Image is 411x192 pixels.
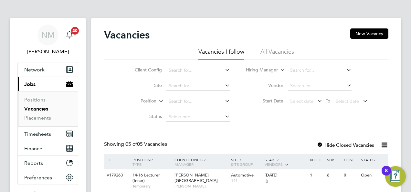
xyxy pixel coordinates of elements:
[125,113,162,119] label: Status
[229,154,263,170] div: Site /
[246,82,283,88] label: Vendor
[105,169,128,181] div: V179263
[24,115,51,121] a: Placements
[63,25,76,45] a: 20
[324,97,332,105] span: To
[41,31,55,39] span: NM
[265,173,307,178] div: [DATE]
[71,27,79,35] span: 20
[125,82,162,88] label: Site
[128,154,173,170] div: Position /
[359,169,387,181] div: Open
[231,178,262,183] span: 141
[18,62,78,77] button: Network
[290,98,313,104] span: Select date
[132,184,171,189] span: Temporary
[18,77,78,91] button: Jobs
[317,142,374,148] label: Hide Closed Vacancies
[308,154,325,165] div: Reqd
[350,28,388,39] button: New Vacancy
[24,67,45,73] span: Network
[166,97,230,106] input: Search for...
[18,170,78,185] button: Preferences
[288,81,352,91] input: Search for...
[288,66,352,75] input: Search for...
[24,160,43,166] span: Reports
[342,154,359,165] div: Conf
[308,169,325,181] div: 1
[24,81,36,87] span: Jobs
[119,98,156,104] label: Position
[336,98,359,104] span: Select date
[342,169,359,181] div: 0
[265,162,283,167] span: Vendors
[263,154,308,170] div: Start /
[174,162,194,167] span: Manager
[18,127,78,141] button: Timesheets
[246,98,283,104] label: Start Date
[325,154,342,165] div: Sub
[24,175,52,181] span: Preferences
[105,154,128,165] div: ID
[24,97,46,103] a: Positions
[166,112,230,122] input: Select one
[166,66,230,75] input: Search for...
[260,48,294,59] li: All Vacancies
[231,162,253,167] span: Site Group
[104,28,150,41] h2: Vacancies
[359,154,387,165] div: Status
[385,166,406,187] button: Open Resource Center, 8 new notifications
[125,141,137,147] span: 05 of
[18,156,78,170] button: Reports
[24,145,42,152] span: Finance
[18,91,78,126] div: Jobs
[325,169,342,181] div: 6
[231,172,254,178] span: Automotive
[125,67,162,73] label: Client Config
[17,25,78,56] a: NM[PERSON_NAME]
[24,106,48,112] a: Vacancies
[241,67,278,73] label: Hiring Manager
[132,172,160,183] span: 14-16 Lecturer (Inner)
[174,172,218,183] span: [PERSON_NAME][GEOGRAPHIC_DATA]
[24,131,51,137] span: Timesheets
[104,141,168,148] div: Showing
[385,171,388,179] div: 8
[17,48,78,56] span: Nathan Morris
[132,162,142,167] span: Type
[265,178,269,184] span: 6
[174,184,228,189] span: [PERSON_NAME]
[198,48,244,59] li: Vacancies I follow
[173,154,229,170] div: Client Config /
[18,141,78,155] button: Finance
[125,141,167,147] span: 05 Vacancies
[166,81,230,91] input: Search for...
